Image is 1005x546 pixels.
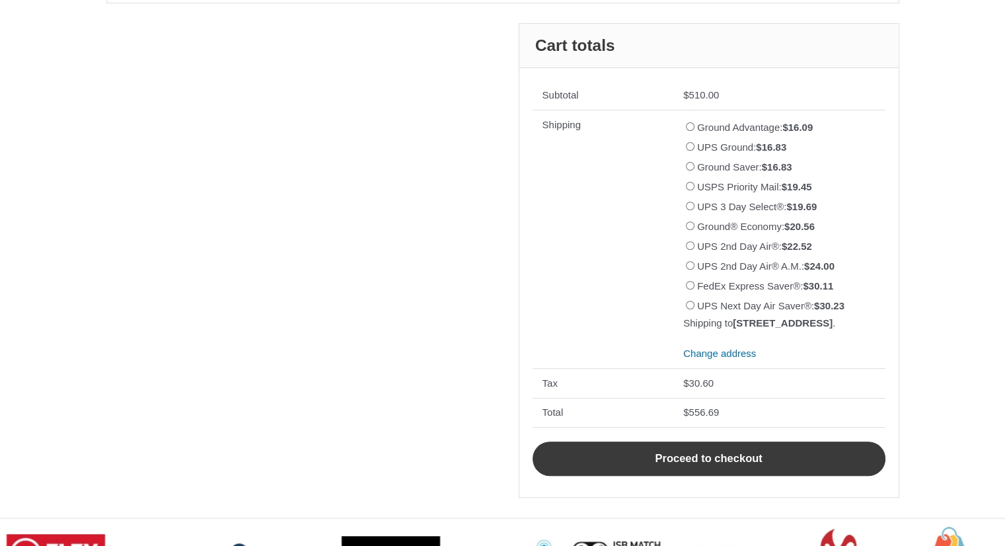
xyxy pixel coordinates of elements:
[683,377,689,389] span: $
[814,300,844,311] bdi: 30.23
[697,122,813,133] label: Ground Advantage:
[782,122,788,133] span: $
[784,221,815,232] bdi: 20.56
[733,317,833,329] strong: [STREET_ADDRESS]
[804,260,809,272] span: $
[786,201,792,212] span: $
[533,398,674,428] th: Total
[697,181,811,192] label: USPS Priority Mail:
[782,241,787,252] span: $
[697,201,817,212] label: UPS 3 Day Select®:
[782,241,812,252] bdi: 22.52
[683,316,875,331] p: Shipping to .
[683,407,689,418] span: $
[519,24,899,68] h2: Cart totals
[697,221,815,232] label: Ground® Economy:
[683,377,714,389] bdi: 30.60
[803,280,808,292] span: $
[804,260,835,272] bdi: 24.00
[533,81,674,110] th: Subtotal
[683,89,689,100] span: $
[697,241,812,252] label: UPS 2nd Day Air®:
[803,280,833,292] bdi: 30.11
[697,300,844,311] label: UPS Next Day Air Saver®:
[782,181,787,192] span: $
[533,368,674,398] th: Tax
[533,442,885,476] a: Proceed to checkout
[697,141,786,153] label: UPS Ground:
[533,110,674,368] th: Shipping
[697,260,835,272] label: UPS 2nd Day Air® A.M.:
[784,221,790,232] span: $
[782,122,813,133] bdi: 16.09
[762,161,792,173] bdi: 16.83
[756,141,761,153] span: $
[697,280,833,292] label: FedEx Express Saver®:
[762,161,767,173] span: $
[697,161,792,173] label: Ground Saver:
[786,201,817,212] bdi: 19.69
[782,181,812,192] bdi: 19.45
[814,300,819,311] span: $
[756,141,786,153] bdi: 16.83
[683,407,719,418] bdi: 556.69
[683,89,719,100] bdi: 510.00
[683,348,756,359] a: Change address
